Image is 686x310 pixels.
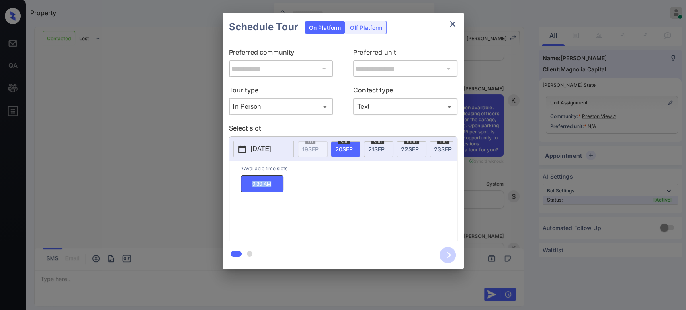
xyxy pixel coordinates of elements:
[353,47,457,60] p: Preferred unit
[241,175,283,192] p: 9:30 AM
[233,141,294,157] button: [DATE]
[404,139,419,144] span: mon
[229,85,333,98] p: Tour type
[231,100,331,113] div: In Person
[371,139,384,144] span: sun
[353,85,457,98] p: Contact type
[241,161,457,175] p: *Available time slots
[434,146,452,153] span: 23 SEP
[338,139,350,144] span: sat
[346,21,386,34] div: Off Platform
[368,146,385,153] span: 21 SEP
[223,13,305,41] h2: Schedule Tour
[229,47,333,60] p: Preferred community
[364,141,393,157] div: date-select
[397,141,426,157] div: date-select
[229,123,457,136] p: Select slot
[331,141,360,157] div: date-select
[251,144,271,154] p: [DATE]
[305,21,345,34] div: On Platform
[437,139,449,144] span: tue
[355,100,455,113] div: Text
[444,16,461,32] button: close
[401,146,419,153] span: 22 SEP
[335,146,353,153] span: 20 SEP
[430,141,459,157] div: date-select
